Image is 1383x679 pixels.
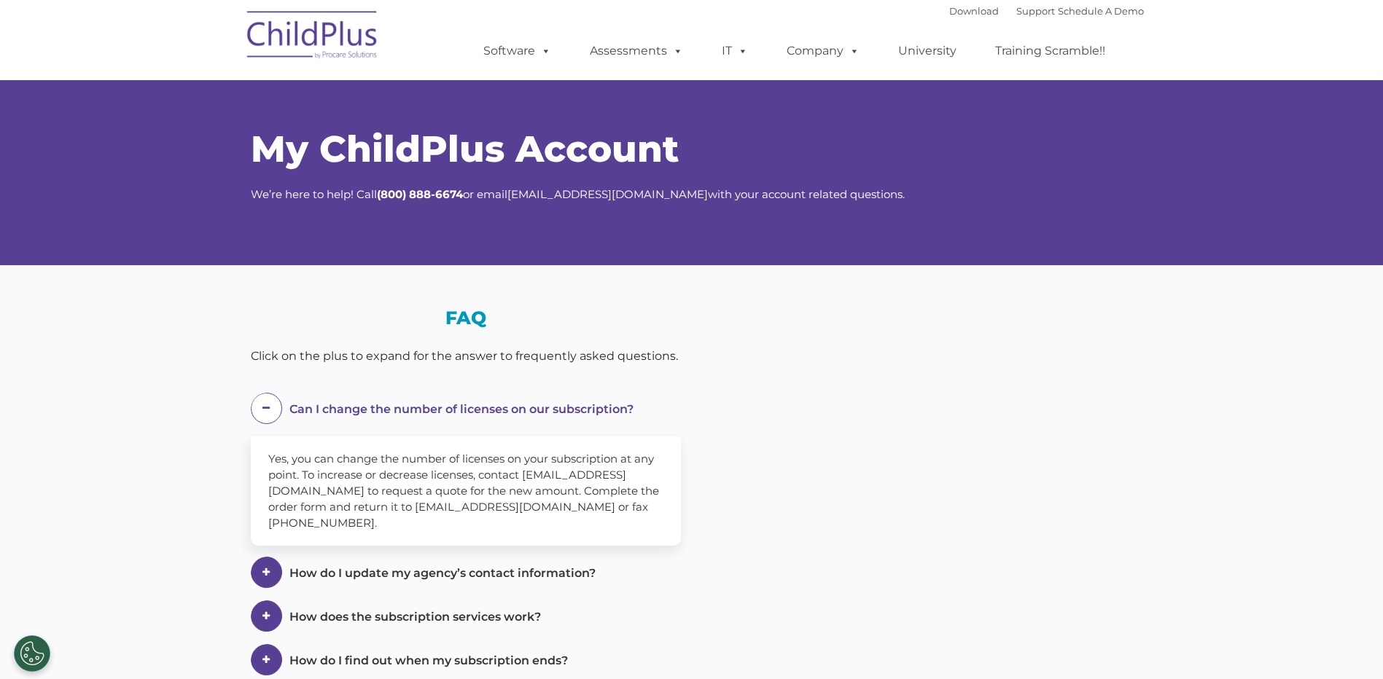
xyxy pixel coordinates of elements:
h3: FAQ [251,309,681,327]
span: Can I change the number of licenses on our subscription? [289,402,634,416]
a: Assessments [575,36,698,66]
div: Yes, you can change the number of licenses on your subscription at any point. To increase or decr... [251,436,681,546]
span: My ChildPlus Account [251,127,679,171]
strong: ( [377,187,381,201]
button: Cookies Settings [14,635,50,672]
span: How do I find out when my subscription ends? [289,654,568,667]
img: ChildPlus by Procare Solutions [240,1,386,74]
a: University [884,36,971,66]
font: | [949,5,1144,17]
a: Software [469,36,566,66]
a: Download [949,5,999,17]
a: Training Scramble!! [981,36,1120,66]
a: Company [772,36,874,66]
a: Support [1016,5,1055,17]
span: We’re here to help! Call or email with your account related questions. [251,187,905,201]
span: How do I update my agency’s contact information? [289,566,596,580]
a: [EMAIL_ADDRESS][DOMAIN_NAME] [507,187,708,201]
span: How does the subscription services work? [289,610,541,624]
a: IT [707,36,763,66]
strong: 800) 888-6674 [381,187,463,201]
a: Schedule A Demo [1058,5,1144,17]
div: Click on the plus to expand for the answer to frequently asked questions. [251,345,681,367]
